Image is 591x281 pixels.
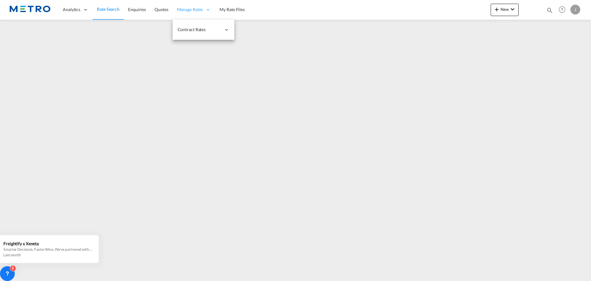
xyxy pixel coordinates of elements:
span: Enquiries [128,7,146,12]
span: My Rate Files [219,7,245,12]
span: Analytics [63,6,80,13]
md-icon: icon-chevron-down [509,6,516,13]
div: icon-magnify [546,7,553,16]
div: Help [557,4,570,15]
button: icon-plus 400-fgNewicon-chevron-down [491,4,519,16]
span: Rate Search [97,6,119,12]
span: Help [557,4,567,15]
div: J [570,5,580,14]
div: Contract Rates [173,20,234,40]
span: Contract Rates [178,27,221,33]
span: Quotes [155,7,168,12]
span: Manage Rates [177,6,203,13]
md-icon: icon-plus 400-fg [493,6,501,13]
img: 25181f208a6c11efa6aa1bf80d4cef53.png [9,3,51,17]
md-icon: icon-magnify [546,7,553,14]
span: New [493,7,516,12]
